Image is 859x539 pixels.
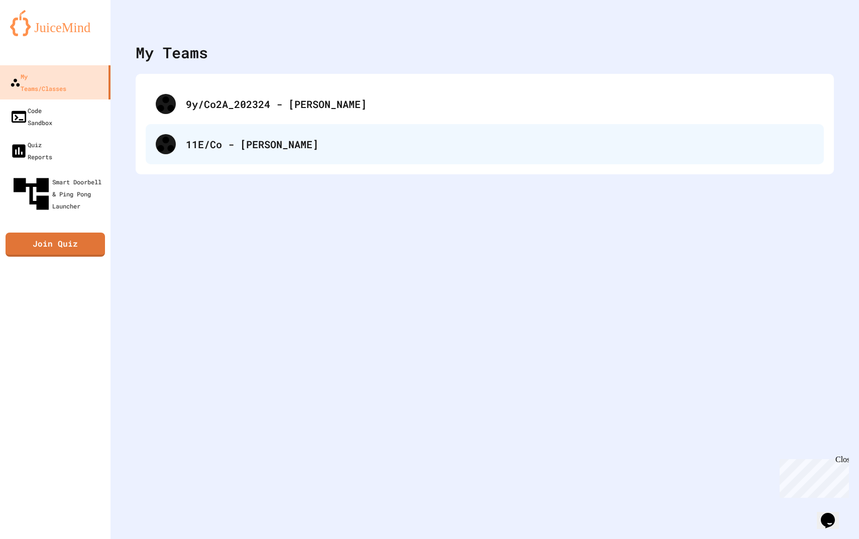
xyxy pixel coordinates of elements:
[186,96,814,112] div: 9y/Co2A_202324 - [PERSON_NAME]
[776,455,849,498] iframe: chat widget
[10,10,100,36] img: logo-orange.svg
[186,137,814,152] div: 11E/Co - [PERSON_NAME]
[146,124,824,164] div: 11E/Co - [PERSON_NAME]
[817,499,849,529] iframe: chat widget
[10,173,106,215] div: Smart Doorbell & Ping Pong Launcher
[10,139,52,163] div: Quiz Reports
[10,104,52,129] div: Code Sandbox
[136,41,208,64] div: My Teams
[6,233,105,257] a: Join Quiz
[146,84,824,124] div: 9y/Co2A_202324 - [PERSON_NAME]
[10,70,66,94] div: My Teams/Classes
[4,4,69,64] div: Chat with us now!Close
